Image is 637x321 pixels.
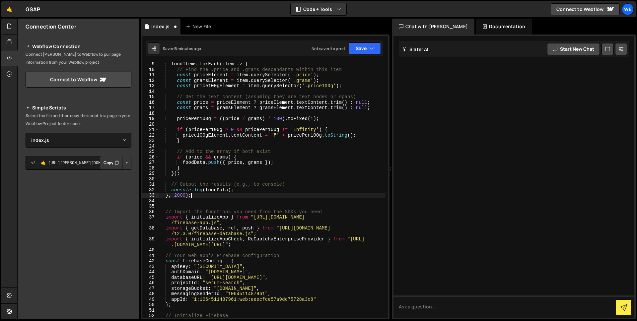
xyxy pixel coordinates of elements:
[402,46,429,52] h2: Slater AI
[291,3,346,15] button: Code + Tools
[100,156,131,170] div: Button group with nested dropdown
[142,258,159,264] div: 42
[142,198,159,204] div: 34
[142,247,159,253] div: 40
[142,253,159,259] div: 41
[26,23,76,30] h2: Connection Center
[175,46,201,51] div: 6 minutes ago
[142,171,159,176] div: 29
[142,72,159,78] div: 11
[26,112,131,128] p: Select the file and then copy the script to a page in your Webflow Project footer code.
[547,43,600,55] button: Start new chat
[142,149,159,155] div: 25
[26,156,131,170] textarea: <!--🤙 [URL][PERSON_NAME][DOMAIN_NAME]> <script>document.addEventListener("DOMContentLoaded", func...
[142,215,159,225] div: 37
[622,3,634,15] a: We
[142,100,159,105] div: 16
[142,176,159,182] div: 30
[142,204,159,209] div: 35
[142,297,159,302] div: 49
[142,165,159,171] div: 28
[1,1,18,17] a: 🤙
[312,46,345,51] div: Not saved to prod
[142,105,159,111] div: 17
[26,245,132,304] iframe: YouTube video player
[142,236,159,247] div: 39
[142,116,159,122] div: 19
[142,313,159,319] div: 52
[142,122,159,127] div: 20
[26,5,40,13] div: GSAP
[142,111,159,116] div: 18
[142,280,159,286] div: 46
[163,46,201,51] div: Saved
[142,94,159,100] div: 15
[551,3,620,15] a: Connect to Webflow
[26,181,132,240] iframe: YouTube video player
[142,138,159,144] div: 23
[142,225,159,236] div: 38
[142,61,159,67] div: 9
[142,127,159,133] div: 21
[142,187,159,193] div: 32
[142,67,159,73] div: 10
[142,193,159,198] div: 33
[142,83,159,89] div: 13
[142,302,159,308] div: 50
[186,23,214,30] div: New File
[142,269,159,275] div: 44
[100,156,122,170] button: Copy
[142,182,159,187] div: 31
[142,78,159,84] div: 12
[142,286,159,291] div: 47
[142,155,159,160] div: 26
[26,50,131,66] p: Connect [PERSON_NAME] to Webflow to pull page information from your Webflow project
[142,133,159,138] div: 22
[26,42,131,50] h2: Webflow Connection
[142,144,159,149] div: 24
[142,89,159,95] div: 14
[349,42,381,54] button: Save
[142,308,159,313] div: 51
[26,104,131,112] h2: Simple Scripts
[392,19,474,34] div: Chat with [PERSON_NAME]
[142,160,159,165] div: 27
[476,19,532,34] div: Documentation
[151,23,170,30] div: index.js
[142,209,159,215] div: 36
[142,275,159,281] div: 45
[142,291,159,297] div: 48
[142,264,159,270] div: 43
[26,72,131,88] a: Connect to Webflow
